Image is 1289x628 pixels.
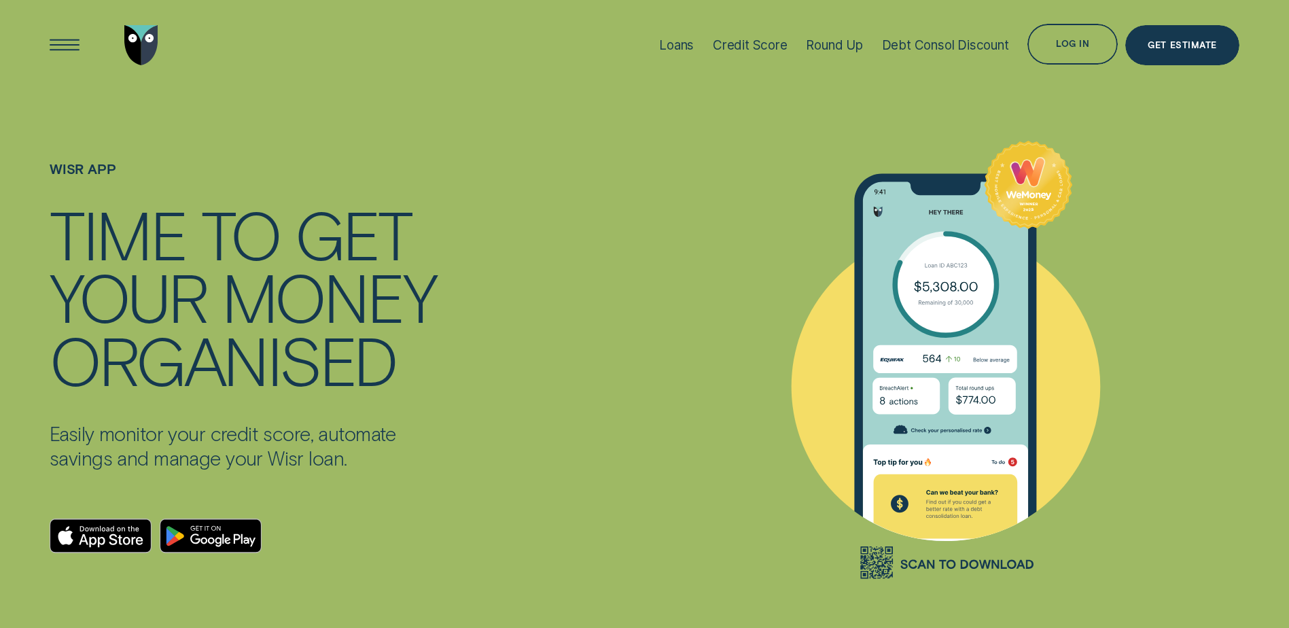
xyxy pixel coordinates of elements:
div: ORGANISED [50,328,396,391]
img: Wisr [124,25,158,66]
div: TO [201,203,280,266]
div: Round Up [806,37,863,53]
a: Download on the App Store [50,519,152,553]
div: TIME [50,203,186,266]
div: Credit Score [713,37,788,53]
div: GET [295,203,411,266]
div: Loans [659,37,694,53]
a: Android App on Google Play [160,519,262,553]
div: Debt Consol Discount [882,37,1009,53]
a: Get Estimate [1125,25,1239,66]
div: MONEY [222,265,436,328]
p: Easily monitor your credit score, automate savings and manage your Wisr loan. [50,421,440,470]
h1: WISR APP [50,161,440,203]
button: Open Menu [44,25,85,66]
div: YOUR [50,265,206,328]
h4: TIME TO GET YOUR MONEY ORGANISED [50,203,440,391]
button: Log in [1027,24,1118,65]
